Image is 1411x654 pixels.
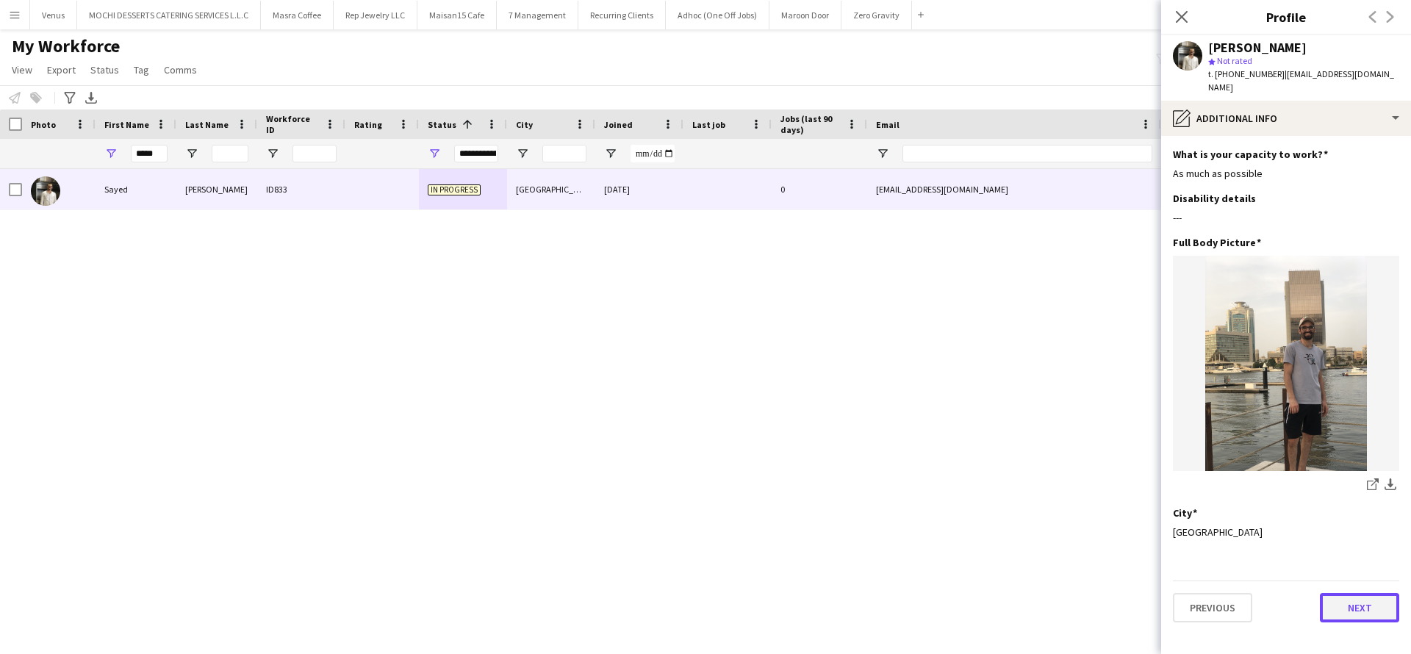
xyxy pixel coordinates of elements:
[1173,593,1252,622] button: Previous
[1208,41,1307,54] div: [PERSON_NAME]
[31,119,56,130] span: Photo
[902,145,1152,162] input: Email Filter Input
[417,1,497,29] button: Maisan15 Cafe
[1173,148,1328,161] h3: What is your capacity to work?
[261,1,334,29] button: Masra Coffee
[6,60,38,79] a: View
[12,35,120,57] span: My Workforce
[334,1,417,29] button: Rep Jewelry LLC
[12,63,32,76] span: View
[1173,167,1399,180] div: As much as possible
[1161,7,1411,26] h3: Profile
[1208,68,1394,93] span: | [EMAIL_ADDRESS][DOMAIN_NAME]
[666,1,769,29] button: Adhoc (One Off Jobs)
[692,119,725,130] span: Last job
[772,169,867,209] div: 0
[428,119,456,130] span: Status
[516,119,533,130] span: City
[1217,55,1252,66] span: Not rated
[1173,236,1261,249] h3: Full Body Picture
[185,119,229,130] span: Last Name
[82,89,100,107] app-action-btn: Export XLSX
[631,145,675,162] input: Joined Filter Input
[542,145,586,162] input: City Filter Input
[176,169,257,209] div: [PERSON_NAME]
[595,169,683,209] div: [DATE]
[212,145,248,162] input: Last Name Filter Input
[780,113,841,135] span: Jobs (last 90 days)
[1173,525,1399,539] div: [GEOGRAPHIC_DATA]
[497,1,578,29] button: 7 Management
[47,63,76,76] span: Export
[96,169,176,209] div: Sayed
[604,147,617,160] button: Open Filter Menu
[185,147,198,160] button: Open Filter Menu
[1173,211,1399,224] div: ---
[164,63,197,76] span: Comms
[1173,256,1399,471] img: IMG_0697.jpeg
[41,60,82,79] a: Export
[266,113,319,135] span: Workforce ID
[1208,68,1285,79] span: t. [PHONE_NUMBER]
[604,119,633,130] span: Joined
[90,63,119,76] span: Status
[769,1,841,29] button: Maroon Door
[507,169,595,209] div: [GEOGRAPHIC_DATA]
[77,1,261,29] button: MOCHI DESSERTS CATERING SERVICES L.L.C
[266,147,279,160] button: Open Filter Menu
[516,147,529,160] button: Open Filter Menu
[428,147,441,160] button: Open Filter Menu
[1173,192,1256,205] h3: Disability details
[1173,506,1197,520] h3: City
[158,60,203,79] a: Comms
[31,176,60,206] img: Sayed Awad
[104,147,118,160] button: Open Filter Menu
[841,1,912,29] button: Zero Gravity
[876,119,900,130] span: Email
[354,119,382,130] span: Rating
[134,63,149,76] span: Tag
[257,169,345,209] div: ID833
[428,184,481,195] span: In progress
[867,169,1161,209] div: [EMAIL_ADDRESS][DOMAIN_NAME]
[578,1,666,29] button: Recurring Clients
[292,145,337,162] input: Workforce ID Filter Input
[876,147,889,160] button: Open Filter Menu
[128,60,155,79] a: Tag
[104,119,149,130] span: First Name
[85,60,125,79] a: Status
[131,145,168,162] input: First Name Filter Input
[61,89,79,107] app-action-btn: Advanced filters
[1161,101,1411,136] div: Additional info
[30,1,77,29] button: Venus
[1320,593,1399,622] button: Next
